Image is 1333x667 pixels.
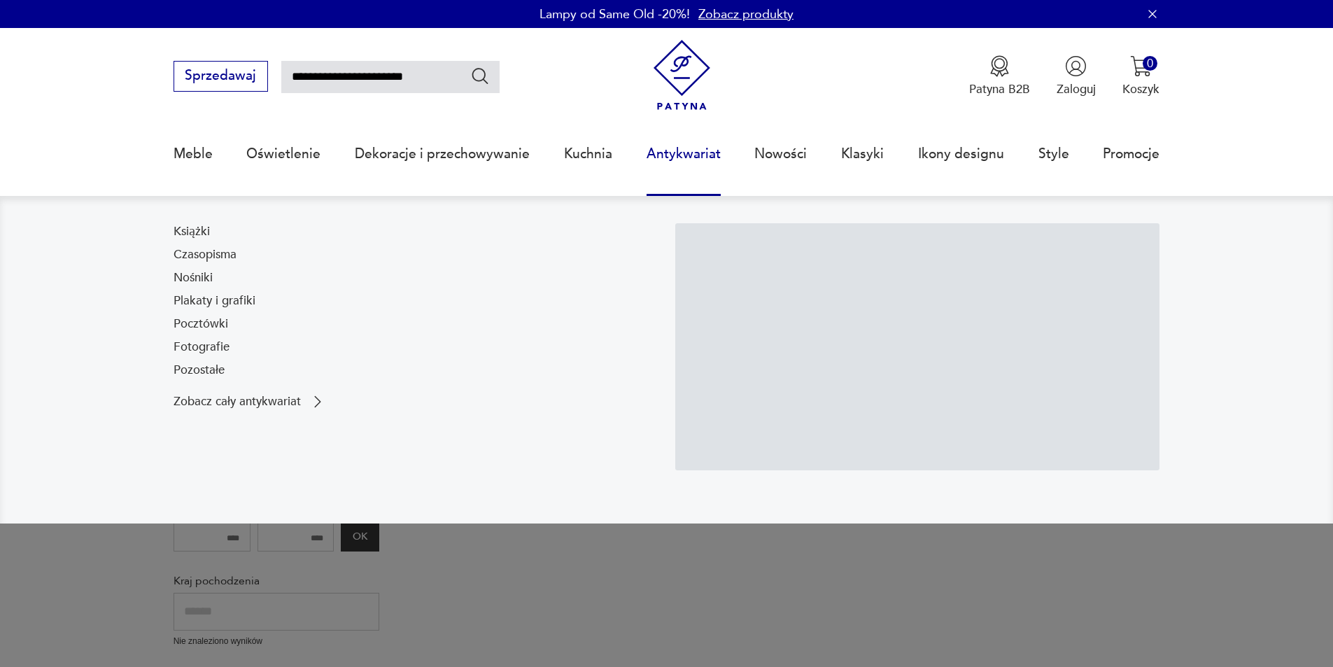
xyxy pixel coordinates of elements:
[174,396,301,407] p: Zobacz cały antykwariat
[174,339,230,356] a: Fotografie
[969,55,1030,97] a: Ikona medaluPatyna B2B
[647,40,717,111] img: Patyna - sklep z meblami i dekoracjami vintage
[174,293,255,309] a: Plakaty i grafiki
[174,71,268,83] a: Sprzedawaj
[647,122,721,186] a: Antykwariat
[564,122,612,186] a: Kuchnia
[355,122,530,186] a: Dekoracje i przechowywanie
[1038,122,1069,186] a: Style
[174,61,268,92] button: Sprzedawaj
[1122,81,1159,97] p: Koszyk
[174,362,225,379] a: Pozostałe
[1065,55,1087,77] img: Ikonka użytkownika
[174,316,228,332] a: Pocztówki
[969,81,1030,97] p: Patyna B2B
[539,6,690,23] p: Lampy od Same Old -20%!
[174,246,237,263] a: Czasopisma
[174,269,213,286] a: Nośniki
[754,122,807,186] a: Nowości
[1057,81,1096,97] p: Zaloguj
[1057,55,1096,97] button: Zaloguj
[1130,55,1152,77] img: Ikona koszyka
[989,55,1010,77] img: Ikona medalu
[1143,56,1157,71] div: 0
[918,122,1004,186] a: Ikony designu
[174,223,210,240] a: Książki
[698,6,794,23] a: Zobacz produkty
[174,393,326,410] a: Zobacz cały antykwariat
[1103,122,1159,186] a: Promocje
[1122,55,1159,97] button: 0Koszyk
[969,55,1030,97] button: Patyna B2B
[841,122,884,186] a: Klasyki
[470,66,491,86] button: Szukaj
[174,122,213,186] a: Meble
[246,122,320,186] a: Oświetlenie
